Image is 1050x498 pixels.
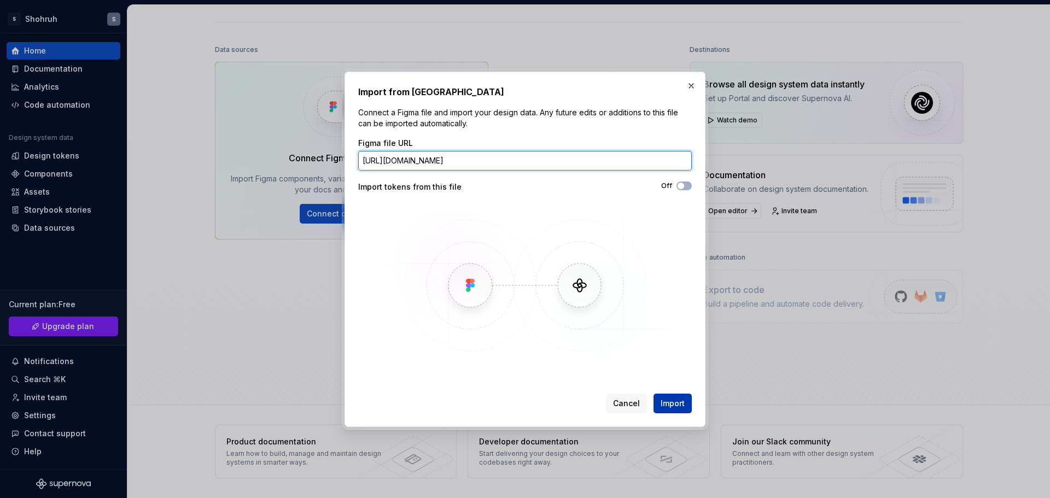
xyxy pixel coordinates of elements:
button: Cancel [606,394,647,413]
span: Import [661,398,685,409]
h2: Import from [GEOGRAPHIC_DATA] [358,85,692,98]
label: Figma file URL [358,138,413,149]
p: Connect a Figma file and import your design data. Any future edits or additions to this file can ... [358,107,692,129]
span: Cancel [613,398,640,409]
div: Import tokens from this file [358,181,525,192]
input: https://figma.com/file/... [358,151,692,171]
button: Import [654,394,692,413]
label: Off [661,181,672,190]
